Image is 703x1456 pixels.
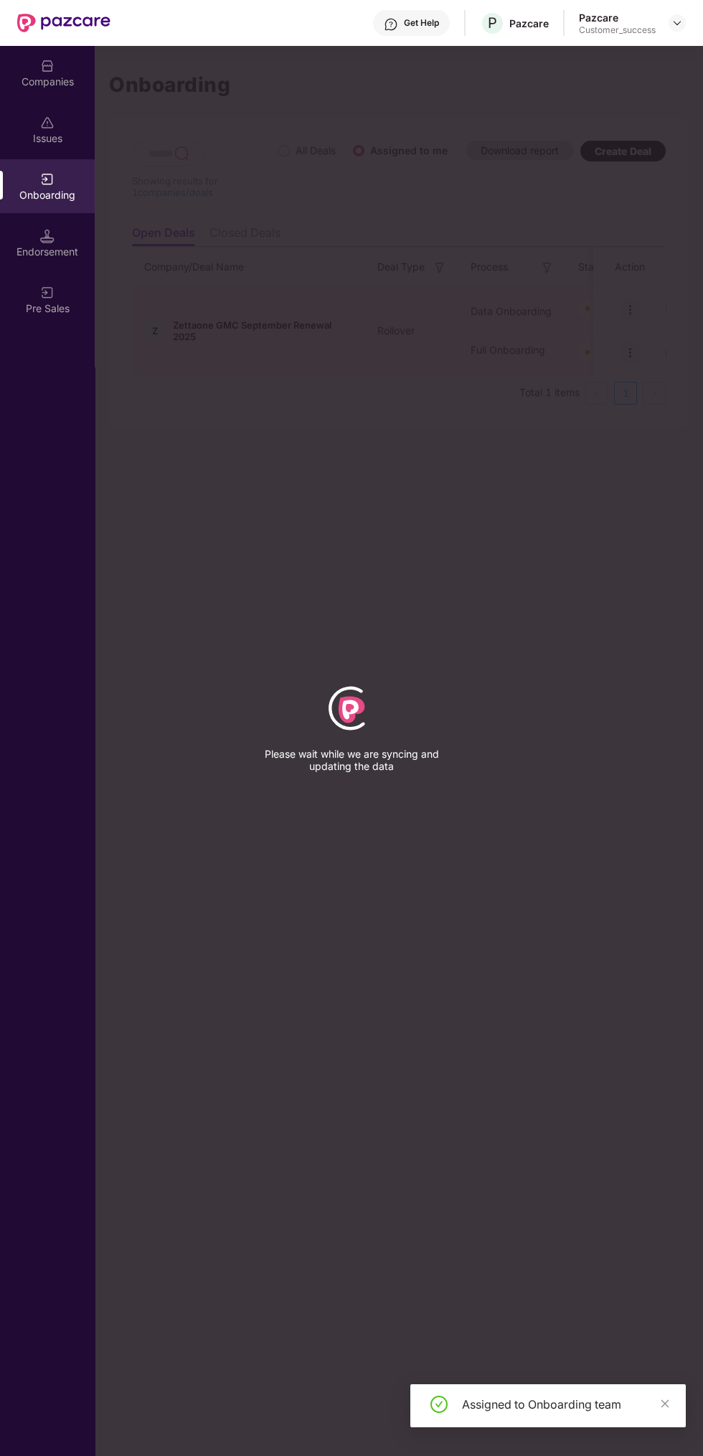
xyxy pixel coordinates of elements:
[40,286,55,300] img: svg+xml;base64,PHN2ZyB3aWR0aD0iMjAiIGhlaWdodD0iMjAiIHZpZXdCb3g9IjAgMCAyMCAyMCIgZmlsbD0ibm9uZSIgeG...
[462,1396,669,1413] div: Assigned to Onboarding team
[40,229,55,243] img: svg+xml;base64,PHN2ZyB3aWR0aD0iMTQuNSIgaGVpZ2h0PSIxNC41IiB2aWV3Qm94PSIwIDAgMTYgMTYiIGZpbGw9Im5vbm...
[384,17,398,32] img: svg+xml;base64,PHN2ZyBpZD0iSGVscC0zMngzMiIgeG1sbnM9Imh0dHA6Ly93d3cudzMub3JnLzIwMDAvc3ZnIiB3aWR0aD...
[509,17,549,30] div: Pazcare
[17,14,110,32] img: New Pazcare Logo
[40,59,55,73] img: svg+xml;base64,PHN2ZyBpZD0iQ29tcGFuaWVzIiB4bWxucz0iaHR0cDovL3d3dy53My5vcmcvMjAwMC9zdmciIHdpZHRoPS...
[40,116,55,130] img: svg+xml;base64,PHN2ZyBpZD0iSXNzdWVzX2Rpc2FibGVkIiB4bWxucz0iaHR0cDovL3d3dy53My5vcmcvMjAwMC9zdmciIH...
[660,1399,670,1409] span: close
[579,11,656,24] div: Pazcare
[671,17,683,29] img: svg+xml;base64,PHN2ZyBpZD0iRHJvcGRvd24tMzJ4MzIiIHhtbG5zPSJodHRwOi8vd3d3LnczLm9yZy8yMDAwL3N2ZyIgd2...
[323,680,380,738] div: animation
[244,748,459,772] p: Please wait while we are syncing and updating the data
[430,1396,448,1413] span: check-circle
[579,24,656,36] div: Customer_success
[40,172,55,187] img: svg+xml;base64,PHN2ZyB3aWR0aD0iMjAiIGhlaWdodD0iMjAiIHZpZXdCb3g9IjAgMCAyMCAyMCIgZmlsbD0ibm9uZSIgeG...
[404,17,439,29] div: Get Help
[488,14,497,32] span: P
